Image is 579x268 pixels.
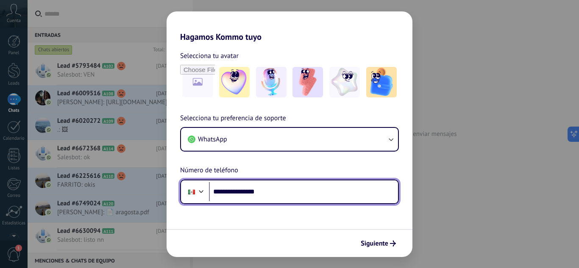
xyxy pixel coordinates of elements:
img: -5.jpeg [366,67,397,97]
button: WhatsApp [181,128,398,151]
span: Selecciona tu avatar [180,50,239,61]
img: -2.jpeg [256,67,287,97]
span: Siguiente [361,240,388,246]
img: -3.jpeg [292,67,323,97]
span: Número de teléfono [180,165,238,176]
div: Mexico: + 52 [184,183,200,201]
span: Selecciona tu preferencia de soporte [180,113,286,124]
button: Siguiente [357,236,400,251]
h2: Hagamos Kommo tuyo [167,11,412,42]
img: -1.jpeg [219,67,250,97]
span: WhatsApp [198,135,227,144]
img: -4.jpeg [329,67,360,97]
